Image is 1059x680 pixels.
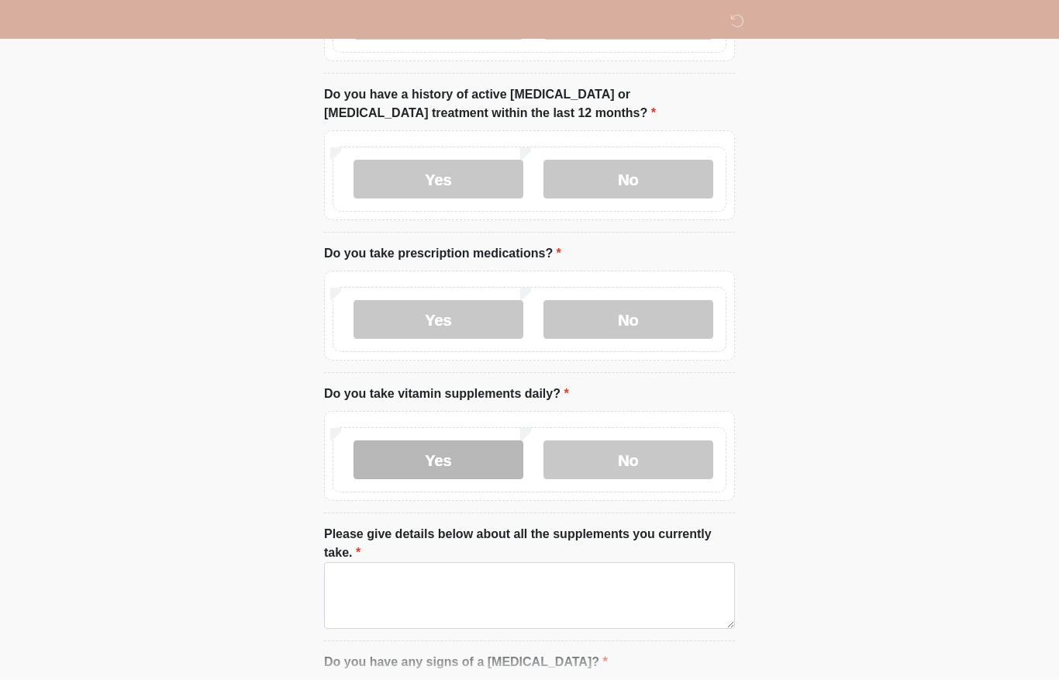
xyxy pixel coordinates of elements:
label: Yes [354,160,523,198]
label: Please give details below about all the supplements you currently take. [324,525,735,562]
label: Do you have any signs of a [MEDICAL_DATA]? [324,653,608,671]
img: DM Wellness & Aesthetics Logo [309,12,329,31]
label: No [543,440,713,479]
label: Do you take vitamin supplements daily? [324,385,569,403]
label: No [543,300,713,339]
label: Do you take prescription medications? [324,244,561,263]
label: Yes [354,440,523,479]
label: Yes [354,300,523,339]
label: No [543,160,713,198]
label: Do you have a history of active [MEDICAL_DATA] or [MEDICAL_DATA] treatment within the last 12 mon... [324,85,735,123]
